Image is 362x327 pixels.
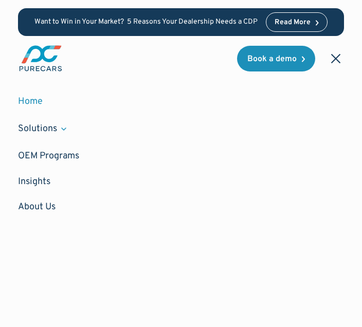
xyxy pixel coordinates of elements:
a: Read More [266,12,328,32]
a: Insights [18,169,344,194]
div: Solutions [18,122,57,135]
img: purecars logo [18,44,63,72]
a: OEM Programs [18,143,344,169]
a: Home [18,89,344,114]
a: main [18,44,63,72]
div: Read More [275,19,311,26]
a: Book a demo [237,46,315,71]
div: menu [323,46,344,71]
div: Book a demo [247,55,297,63]
div: Solutions [18,114,344,143]
a: About Us [18,194,344,220]
p: Want to Win in Your Market? 5 Reasons Your Dealership Needs a CDP [34,18,258,27]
